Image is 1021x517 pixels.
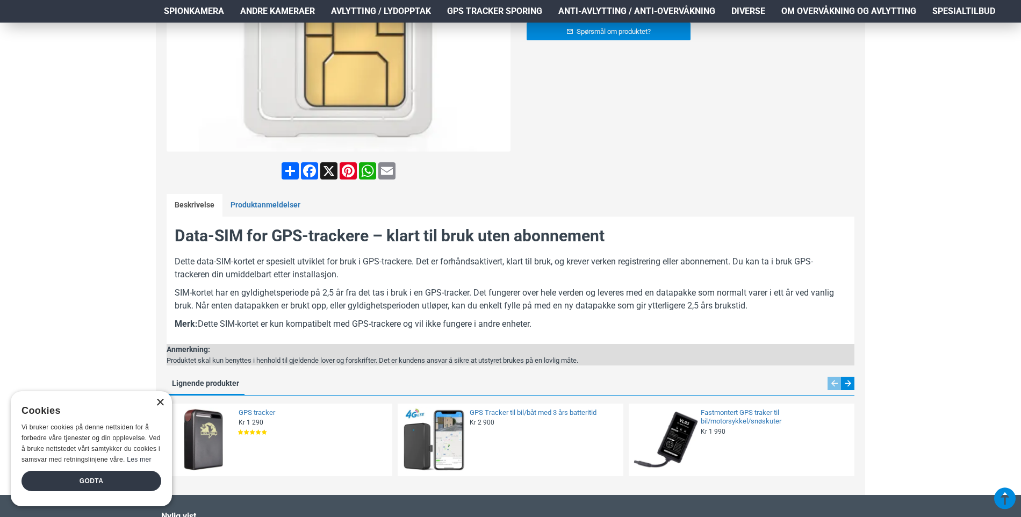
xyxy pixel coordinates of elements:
img: GPS tracker [170,407,236,473]
a: Lignende produkter [167,376,245,394]
div: Next slide [841,377,854,390]
a: WhatsApp [358,162,377,179]
a: X [319,162,339,179]
div: Previous slide [828,377,841,390]
span: Kr 1 990 [701,427,725,436]
div: Anmerkning: [167,344,578,355]
span: Anti-avlytting / Anti-overvåkning [558,5,715,18]
b: Merk: [175,319,198,329]
span: Kr 1 290 [239,418,263,427]
span: Om overvåkning og avlytting [781,5,916,18]
span: GPS Tracker Sporing [447,5,542,18]
span: Vi bruker cookies på denne nettsiden for å forbedre våre tjenester og din opplevelse. Ved å bruke... [21,423,161,463]
a: Fastmontert GPS traker til bil/motorsykkel/snøskuter [701,408,848,427]
h2: Data-SIM for GPS-trackere – klart til bruk uten abonnement [175,225,846,247]
a: Facebook [300,162,319,179]
a: Beskrivelse [167,194,222,217]
span: Kr 2 900 [470,418,494,427]
span: Diverse [731,5,765,18]
div: Produktet skal kun benyttes i henhold til gjeldende lover og forskrifter. Det er kundens ansvar å... [167,355,578,366]
a: GPS Tracker til bil/båt med 3 års batteritid [470,408,617,418]
a: GPS tracker [239,408,386,418]
img: Fastmontert GPS traker til bil/motorsykkel/snøskuter [632,407,698,473]
a: Produktanmeldelser [222,194,308,217]
p: Dette SIM-kortet er kun kompatibelt med GPS-trackere og vil ikke fungere i andre enheter. [175,318,846,331]
p: Dette data-SIM-kortet er spesielt utviklet for bruk i GPS-trackere. Det er forhåndsaktivert, klar... [175,255,846,281]
div: Close [156,399,164,407]
a: Email [377,162,397,179]
span: Andre kameraer [240,5,315,18]
span: Avlytting / Lydopptak [331,5,431,18]
a: Pinterest [339,162,358,179]
span: Spesialtilbud [932,5,995,18]
span: Spionkamera [164,5,224,18]
a: Share [281,162,300,179]
img: GPS Tracker til bil/båt med 3 års batteritid [401,407,467,473]
a: Spørsmål om produktet? [527,23,691,40]
p: SIM-kortet har en gyldighetsperiode på 2,5 år fra det tas i bruk i en GPS-tracker. Det fungerer o... [175,286,846,312]
a: Les mer, opens a new window [127,456,151,463]
div: Cookies [21,399,154,422]
div: Godta [21,471,161,491]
